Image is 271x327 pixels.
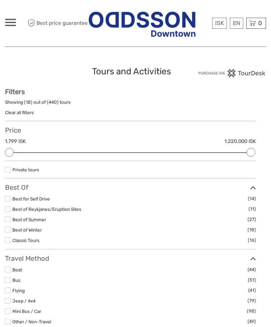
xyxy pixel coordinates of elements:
img: PurchaseViaTourDesk.png [198,69,266,77]
a: Flying [12,288,25,293]
a: Best of Winter [12,227,42,233]
a: Clear all filters [5,110,34,115]
h3: Price [5,126,256,134]
label: 1.220.000 ISK [224,138,256,145]
a: Jeep / 4x4 [12,298,35,304]
div: Showing ( ) out of ( ) tours [5,99,256,109]
span: (51) [248,276,256,284]
label: 18 [26,99,31,105]
a: Private tours [12,167,39,172]
label: 1.799 ISK [5,138,26,145]
a: Best for Self Drive [12,196,50,201]
span: (44) [248,266,256,273]
h3: Travel Method [5,254,256,262]
span: (11) [249,205,256,213]
a: Classic Tours [12,238,39,243]
span: 0 [257,20,263,26]
span: (16) [248,236,256,244]
img: Reykjavik Residence [88,7,197,40]
a: Best of Summer [12,217,46,222]
span: (41) [248,287,256,294]
h3: Best Of [5,183,256,191]
strong: Filters [5,88,25,96]
span: ISK [215,20,224,26]
a: Mini Bus / Car [12,309,41,314]
a: Best of Reykjanes/Eruption Sites [12,207,81,212]
span: Best price guarantee [26,18,88,29]
a: Other / Non-Travel [12,319,51,324]
div: EN [230,18,243,29]
h1: Tours and Activities [92,66,179,77]
span: (49) [248,318,256,325]
a: Boat [12,267,22,272]
label: 440 [49,99,57,105]
span: (27) [248,216,256,223]
span: (14) [248,195,256,202]
span: (18) [248,226,256,234]
a: Bus [12,277,20,283]
span: (79) [248,297,256,305]
span: (98) [247,307,256,315]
